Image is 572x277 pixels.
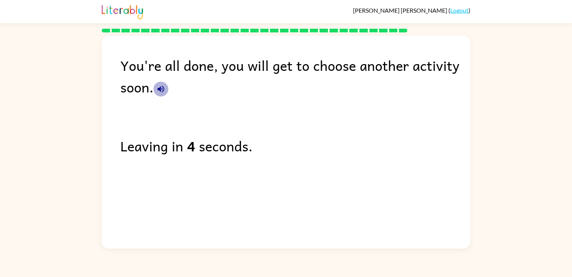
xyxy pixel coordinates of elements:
div: ( ) [353,7,470,14]
a: Logout [450,7,468,14]
span: [PERSON_NAME] [PERSON_NAME] [353,7,448,14]
div: Leaving in seconds. [120,135,470,157]
b: 4 [187,135,195,157]
div: You're all done, you will get to choose another activity soon. [120,54,470,98]
img: Literably [102,3,143,19]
